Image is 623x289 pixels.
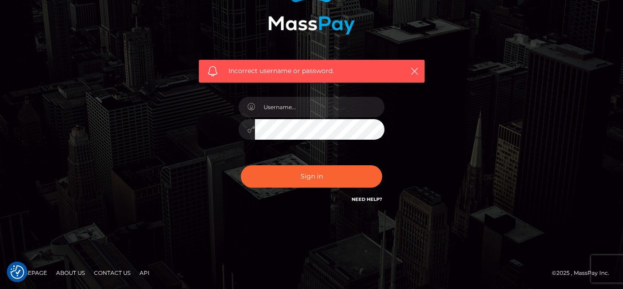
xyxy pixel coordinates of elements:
a: About Us [52,266,88,280]
a: Need Help? [352,196,382,202]
div: © 2025 , MassPay Inc. [552,268,616,278]
button: Consent Preferences [10,265,24,279]
img: Revisit consent button [10,265,24,279]
a: API [136,266,153,280]
button: Sign in [241,165,382,188]
input: Username... [255,97,384,117]
span: Incorrect username or password. [228,66,395,76]
a: Contact Us [90,266,134,280]
a: Homepage [10,266,51,280]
